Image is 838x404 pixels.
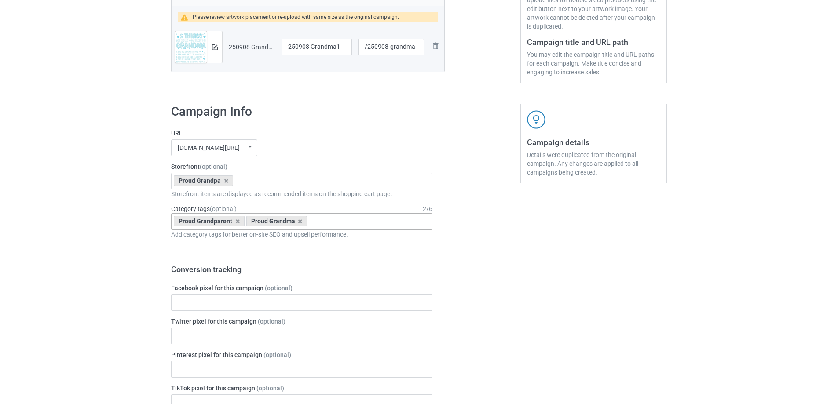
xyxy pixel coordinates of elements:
h3: Campaign details [527,137,660,147]
label: Storefront [171,162,432,171]
span: (optional) [263,351,291,358]
div: 250908 Grandma1.png [229,43,275,51]
img: svg+xml;base64,PD94bWwgdmVyc2lvbj0iMS4wIiBlbmNvZGluZz0iVVRGLTgiPz4KPHN2ZyB3aWR0aD0iMjhweCIgaGVpZ2... [430,40,441,51]
div: Proud Grandparent [174,216,245,226]
label: URL [171,129,432,138]
label: Category tags [171,204,237,213]
h3: Campaign title and URL path [527,37,660,47]
div: [DOMAIN_NAME][URL] [178,145,240,151]
img: svg+xml;base64,PD94bWwgdmVyc2lvbj0iMS4wIiBlbmNvZGluZz0iVVRGLTgiPz4KPHN2ZyB3aWR0aD0iMTRweCIgaGVpZ2... [212,44,218,50]
span: (optional) [210,205,237,212]
label: Pinterest pixel for this campaign [171,350,432,359]
label: Facebook pixel for this campaign [171,284,432,292]
img: warning [181,14,193,21]
div: Details were duplicated from the original campaign. Any changes are applied to all campaigns bein... [527,150,660,177]
img: original.png [175,31,207,72]
div: 2 / 6 [423,204,432,213]
div: You may edit the campaign title and URL paths for each campaign. Make title concise and engaging ... [527,50,660,76]
div: Add category tags for better on-site SEO and upsell performance. [171,230,432,239]
label: TikTok pixel for this campaign [171,384,432,393]
h3: Conversion tracking [171,264,432,274]
h1: Campaign Info [171,104,432,120]
img: svg+xml;base64,PD94bWwgdmVyc2lvbj0iMS4wIiBlbmNvZGluZz0iVVRGLTgiPz4KPHN2ZyB3aWR0aD0iNDJweCIgaGVpZ2... [527,110,545,129]
span: (optional) [200,163,227,170]
div: Proud Grandma [246,216,307,226]
span: (optional) [256,385,284,392]
div: Proud Grandpa [174,175,233,186]
div: Please review artwork placement or re-upload with same size as the original campaign. [193,12,399,22]
div: Storefront items are displayed as recommended items on the shopping cart page. [171,189,432,198]
label: Twitter pixel for this campaign [171,317,432,326]
span: (optional) [258,318,285,325]
span: (optional) [265,284,293,291]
